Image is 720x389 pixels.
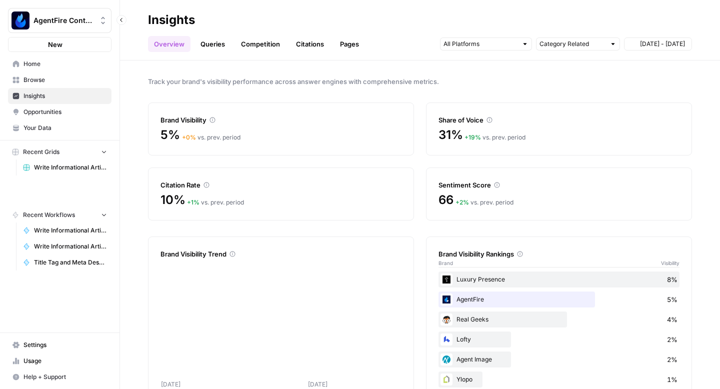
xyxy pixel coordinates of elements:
[8,72,111,88] a: Browse
[161,380,180,388] tspan: [DATE]
[148,36,190,52] a: Overview
[440,373,452,385] img: ef4yubu0tgbfdbsaqo8w4isypb0r
[34,163,107,172] span: Write Informational Articles
[34,242,107,251] span: Write Informational Article Outline
[8,144,111,159] button: Recent Grids
[33,15,94,25] span: AgentFire Content
[640,39,685,48] span: [DATE] - [DATE]
[23,107,107,116] span: Opportunities
[8,120,111,136] a: Your Data
[464,133,481,141] span: + 19 %
[23,91,107,100] span: Insights
[438,180,679,190] div: Sentiment Score
[438,331,679,347] div: Lofty
[18,238,111,254] a: Write Informational Article Outline
[438,271,679,287] div: Luxury Presence
[235,36,286,52] a: Competition
[624,37,692,50] button: [DATE] - [DATE]
[667,274,677,284] span: 8%
[8,353,111,369] a: Usage
[18,254,111,270] a: Title Tag and Meta Description
[182,133,196,141] span: + 0 %
[440,313,452,325] img: 344nq3qpl7cu70ugukl0wc3bgok0
[23,59,107,68] span: Home
[464,133,525,142] div: vs. prev. period
[443,39,517,49] input: All Platforms
[455,198,513,207] div: vs. prev. period
[661,259,679,267] span: Visibility
[438,249,679,259] div: Brand Visibility Rankings
[23,340,107,349] span: Settings
[667,334,677,344] span: 2%
[160,192,185,208] span: 10%
[667,294,677,304] span: 5%
[667,314,677,324] span: 4%
[438,351,679,367] div: Agent Image
[8,369,111,385] button: Help + Support
[148,76,692,86] span: Track your brand's visibility performance across answer engines with comprehensive metrics.
[8,337,111,353] a: Settings
[440,333,452,345] img: zqkf4vn55h7dopy54cxfvgpegsir
[18,159,111,175] a: Write Informational Articles
[8,104,111,120] a: Opportunities
[455,198,469,206] span: + 2 %
[440,353,452,365] img: pthaq3xgcndl3mb7ewsupu92hyem
[194,36,231,52] a: Queries
[8,56,111,72] a: Home
[160,115,401,125] div: Brand Visibility
[23,147,59,156] span: Recent Grids
[23,210,75,219] span: Recent Workflows
[440,273,452,285] img: svy77gcjjdc7uhmk89vzedrvhye4
[440,293,452,305] img: h4m6w3cyvv20zzcla9zqwhp7wgru
[160,180,401,190] div: Citation Rate
[667,374,677,384] span: 1%
[23,356,107,365] span: Usage
[8,37,111,52] button: New
[438,311,679,327] div: Real Geeks
[160,249,401,259] div: Brand Visibility Trend
[34,226,107,235] span: Write Informational Article Body
[438,371,679,387] div: Ylopo
[539,39,605,49] input: Category Related
[438,291,679,307] div: AgentFire
[438,127,462,143] span: 31%
[290,36,330,52] a: Citations
[667,354,677,364] span: 2%
[23,372,107,381] span: Help + Support
[8,8,111,33] button: Workspace: AgentFire Content
[308,380,327,388] tspan: [DATE]
[23,75,107,84] span: Browse
[148,12,195,28] div: Insights
[160,127,180,143] span: 5%
[18,222,111,238] a: Write Informational Article Body
[187,198,199,206] span: + 1 %
[11,11,29,29] img: AgentFire Content Logo
[438,192,453,208] span: 66
[48,39,62,49] span: New
[182,133,240,142] div: vs. prev. period
[187,198,244,207] div: vs. prev. period
[438,259,453,267] span: Brand
[334,36,365,52] a: Pages
[34,258,107,267] span: Title Tag and Meta Description
[23,123,107,132] span: Your Data
[438,115,679,125] div: Share of Voice
[8,88,111,104] a: Insights
[8,207,111,222] button: Recent Workflows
